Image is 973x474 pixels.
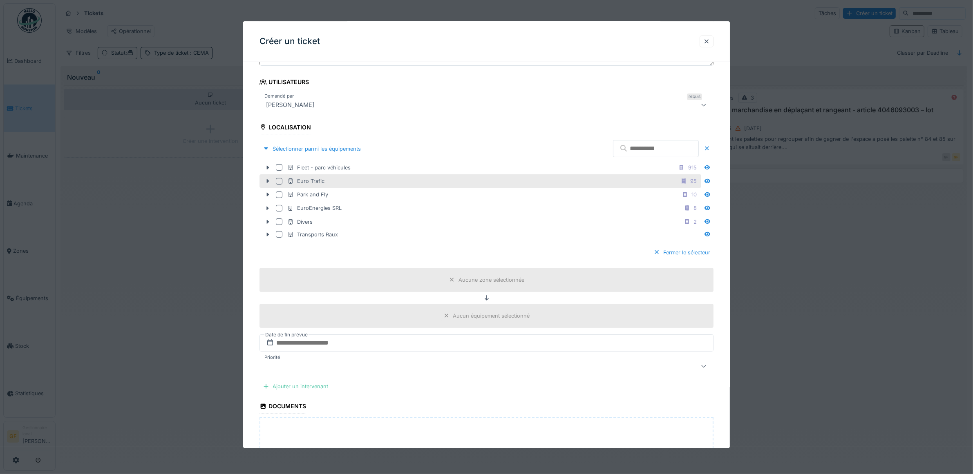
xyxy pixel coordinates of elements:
div: 10 [691,191,697,198]
label: Demandé par [263,93,295,100]
div: 915 [688,164,697,171]
div: Park and Fly [287,191,328,198]
label: Priorité [263,354,282,361]
div: 95 [690,177,697,185]
div: EuroEnergies SRL [287,205,342,212]
div: Fermer le sélecteur [650,247,714,258]
div: Fleet - parc véhicules [287,164,351,171]
h3: Créer un ticket [259,36,320,47]
div: [PERSON_NAME] [263,100,318,110]
div: Transports Raux [287,231,338,238]
div: Utilisateurs [259,76,309,90]
label: Date de fin prévue [264,330,309,339]
div: Aucun équipement sélectionné [453,312,530,320]
div: Divers [287,218,313,226]
div: Euro Trafic [287,177,324,185]
div: 2 [693,218,697,226]
div: Localisation [259,121,311,135]
div: Aucune zone sélectionnée [459,276,524,284]
div: Sélectionner parmi les équipements [259,143,364,154]
div: Requis [687,93,702,100]
div: Documents [259,400,306,414]
div: Ajouter un intervenant [259,381,331,392]
div: 8 [693,205,697,212]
